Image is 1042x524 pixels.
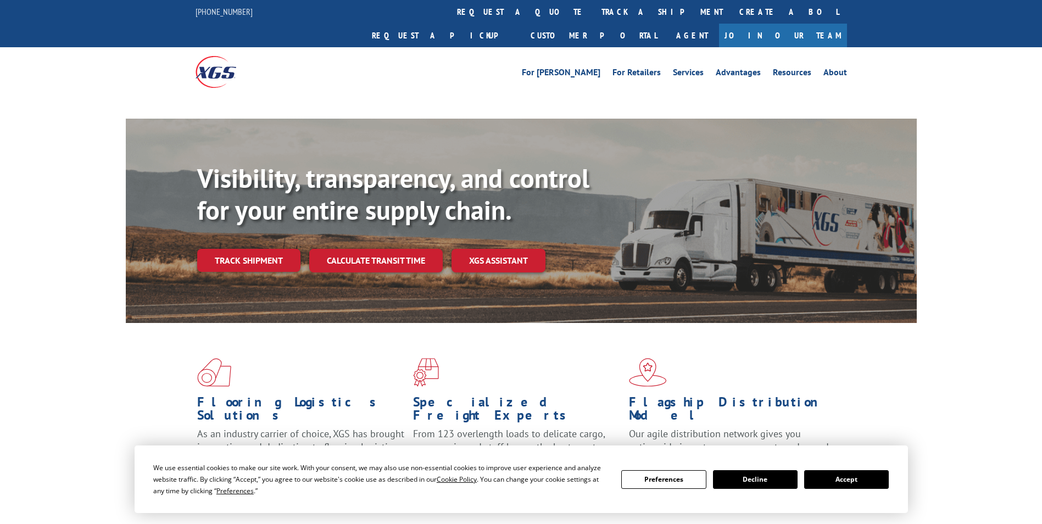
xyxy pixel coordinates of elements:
h1: Flooring Logistics Solutions [197,395,405,427]
a: Resources [773,68,811,80]
button: Decline [713,470,798,489]
a: Services [673,68,704,80]
h1: Flagship Distribution Model [629,395,837,427]
a: About [823,68,847,80]
span: Our agile distribution network gives you nationwide inventory management on demand. [629,427,831,453]
img: xgs-icon-flagship-distribution-model-red [629,358,667,387]
a: For [PERSON_NAME] [522,68,600,80]
a: Join Our Team [719,24,847,47]
button: Accept [804,470,889,489]
span: Preferences [216,486,254,495]
b: Visibility, transparency, and control for your entire supply chain. [197,161,589,227]
a: For Retailers [612,68,661,80]
h1: Specialized Freight Experts [413,395,621,427]
a: Request a pickup [364,24,522,47]
div: Cookie Consent Prompt [135,445,908,513]
a: Agent [665,24,719,47]
span: As an industry carrier of choice, XGS has brought innovation and dedication to flooring logistics... [197,427,404,466]
p: From 123 overlength loads to delicate cargo, our experienced staff knows the best way to move you... [413,427,621,476]
a: Advantages [716,68,761,80]
a: Customer Portal [522,24,665,47]
div: We use essential cookies to make our site work. With your consent, we may also use non-essential ... [153,462,608,497]
button: Preferences [621,470,706,489]
span: Cookie Policy [437,475,477,484]
img: xgs-icon-focused-on-flooring-red [413,358,439,387]
a: Track shipment [197,249,300,272]
a: Calculate transit time [309,249,443,272]
a: [PHONE_NUMBER] [196,6,253,17]
img: xgs-icon-total-supply-chain-intelligence-red [197,358,231,387]
a: XGS ASSISTANT [452,249,545,272]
